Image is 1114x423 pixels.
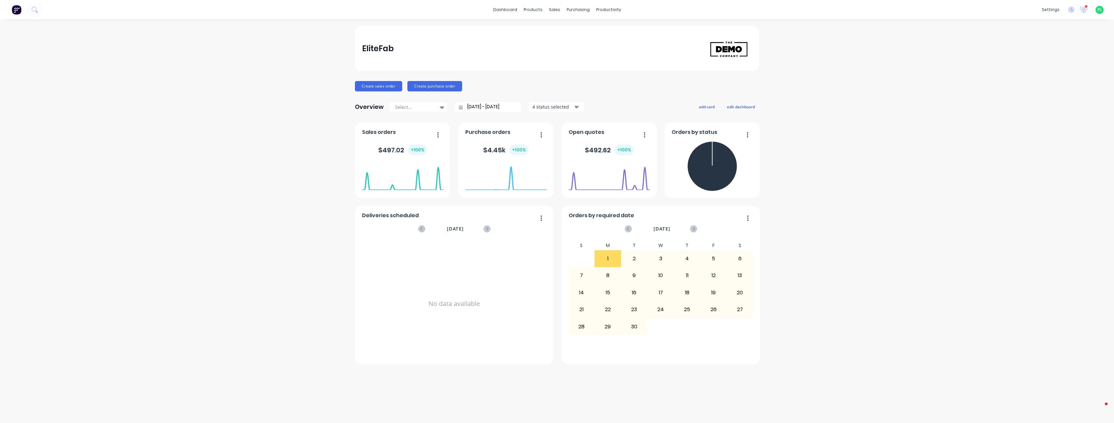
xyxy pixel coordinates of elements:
span: [DATE] [654,225,670,232]
img: EliteFab [707,36,752,61]
div: EliteFab [362,42,394,55]
div: No data available [362,241,547,367]
div: Overview [355,100,384,113]
div: 8 [595,267,621,284]
div: 25 [674,301,700,318]
span: Sales orders [362,128,396,136]
div: 16 [621,285,647,301]
span: Purchase orders [465,128,510,136]
div: 5 [700,251,726,267]
div: 20 [727,285,753,301]
div: 4 status selected [532,103,573,110]
div: + 100 % [615,145,634,155]
div: 18 [674,285,700,301]
div: $ 497.02 [378,145,427,155]
iframe: Intercom live chat [1092,401,1108,417]
div: 17 [648,285,674,301]
div: settings [1039,5,1063,15]
button: Create purchase order [407,81,462,91]
div: 4 [674,251,700,267]
div: 9 [621,267,647,284]
button: edit dashboard [723,102,759,111]
div: purchasing [563,5,593,15]
div: 24 [648,301,674,318]
span: [DATE] [447,225,464,232]
div: sales [546,5,563,15]
div: 22 [595,301,621,318]
span: Orders by status [672,128,717,136]
div: 2 [621,251,647,267]
div: T [674,241,700,250]
button: add card [695,102,719,111]
div: 13 [727,267,753,284]
a: dashboard [490,5,520,15]
div: M [595,241,621,250]
div: 15 [595,285,621,301]
div: 12 [700,267,726,284]
div: 28 [569,318,595,335]
div: W [647,241,674,250]
span: Deliveries scheduled [362,212,419,219]
div: 30 [621,318,647,335]
div: 3 [648,251,674,267]
div: productivity [593,5,624,15]
div: S [568,241,595,250]
span: PL [1097,7,1102,13]
img: Factory [12,5,21,15]
button: Create sales order [355,81,402,91]
div: 11 [674,267,700,284]
div: 1 [595,251,621,267]
div: 7 [569,267,595,284]
div: 29 [595,318,621,335]
div: 19 [700,285,726,301]
div: 27 [727,301,753,318]
div: products [520,5,546,15]
div: F [700,241,727,250]
span: Open quotes [569,128,604,136]
div: 21 [569,301,595,318]
div: T [621,241,648,250]
div: S [727,241,753,250]
div: 6 [727,251,753,267]
div: 23 [621,301,647,318]
div: + 100 % [509,145,529,155]
div: + 100 % [408,145,427,155]
button: 4 status selected [529,102,584,112]
div: $ 492.62 [585,145,634,155]
div: 14 [569,285,595,301]
div: $ 4.45k [483,145,529,155]
div: 10 [648,267,674,284]
div: 26 [700,301,726,318]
